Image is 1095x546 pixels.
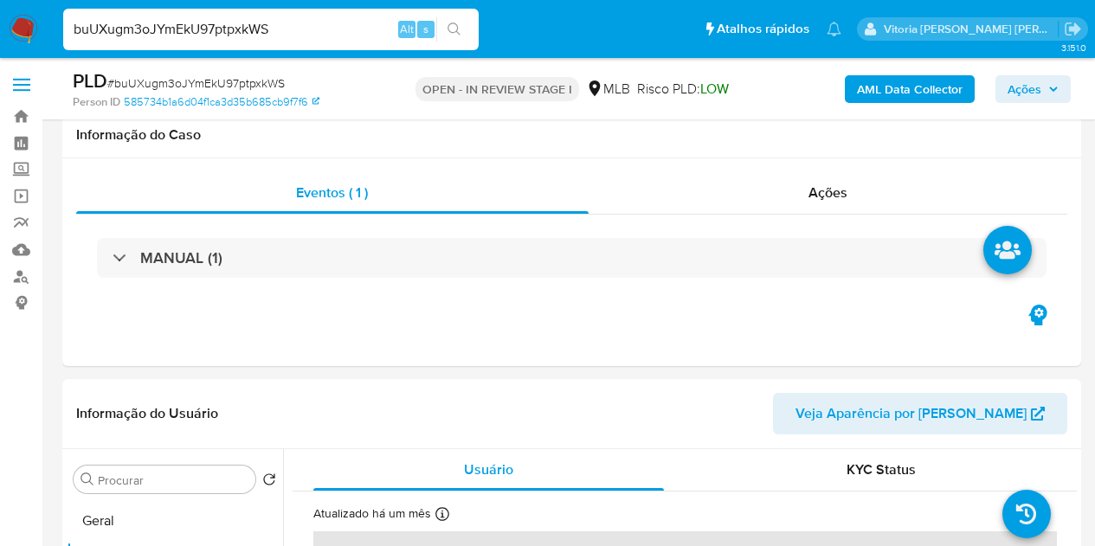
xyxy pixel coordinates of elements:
b: Person ID [73,94,120,110]
span: Ações [1008,75,1041,103]
button: Veja Aparência por [PERSON_NAME] [773,393,1067,434]
button: Procurar [81,472,94,486]
a: Sair [1064,20,1082,38]
div: MANUAL (1) [97,238,1047,278]
div: MLB [586,80,630,99]
span: Usuário [464,459,513,479]
span: Ações [808,183,847,202]
span: # buUXugm3oJYmEkU97ptpxkWS [107,74,285,92]
b: PLD [73,67,107,94]
span: KYC Status [847,459,916,479]
p: Atualizado há um mês [313,505,431,522]
button: search-icon [436,17,472,42]
p: vitoria.caldeira@mercadolivre.com [884,21,1059,37]
button: AML Data Collector [845,75,975,103]
p: OPEN - IN REVIEW STAGE I [415,77,579,101]
button: Retornar ao pedido padrão [262,472,276,491]
h3: MANUAL (1) [140,248,222,267]
button: Ações [995,75,1071,103]
span: Veja Aparência por [PERSON_NAME] [795,393,1027,434]
a: 585734b1a6d04f1ca3d35b685cb9f7f6 [124,94,319,110]
span: LOW [700,79,729,99]
span: Risco PLD: [637,80,729,99]
button: Geral [67,500,283,542]
span: s [423,21,428,37]
a: Notificações [827,22,841,36]
span: Atalhos rápidos [717,20,809,38]
b: AML Data Collector [857,75,963,103]
span: Alt [400,21,414,37]
input: Pesquise usuários ou casos... [63,18,479,41]
h1: Informação do Usuário [76,405,218,422]
input: Procurar [98,472,248,488]
span: Eventos ( 1 ) [296,183,368,202]
h1: Informação do Caso [76,126,1067,144]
